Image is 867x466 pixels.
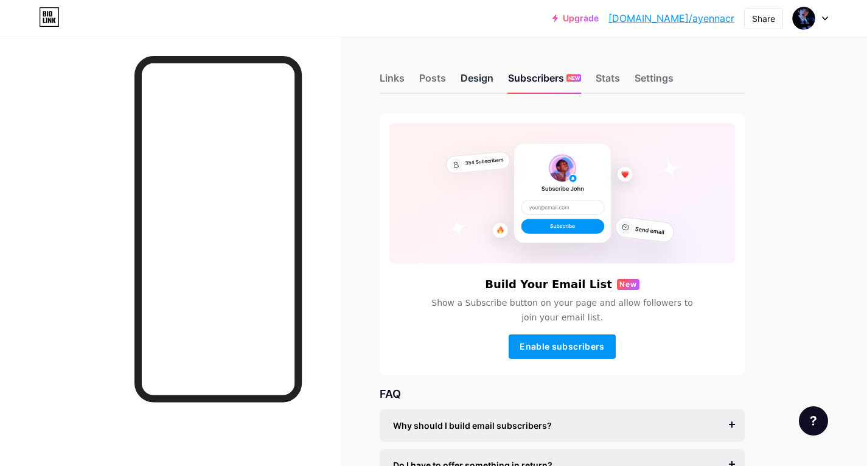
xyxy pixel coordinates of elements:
div: Share [752,12,775,25]
a: Upgrade [552,13,599,23]
div: Stats [596,71,620,93]
span: Show a Subscribe button on your page and allow followers to join your email list. [424,295,700,325]
img: Ayenna Cruz [792,7,815,30]
h6: Build Your Email List [485,278,612,291]
div: Posts [419,71,446,93]
span: Enable subscribers [520,341,604,351]
button: Enable subscribers [509,334,616,359]
span: New [619,279,637,290]
div: Settings [635,71,674,93]
div: Links [380,71,405,93]
div: FAQ [380,386,745,402]
span: Why should I build email subscribers? [393,419,552,432]
span: NEW [568,74,580,82]
div: Design [461,71,493,93]
div: Subscribers [508,71,581,93]
a: [DOMAIN_NAME]/ayennacr [608,11,734,26]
